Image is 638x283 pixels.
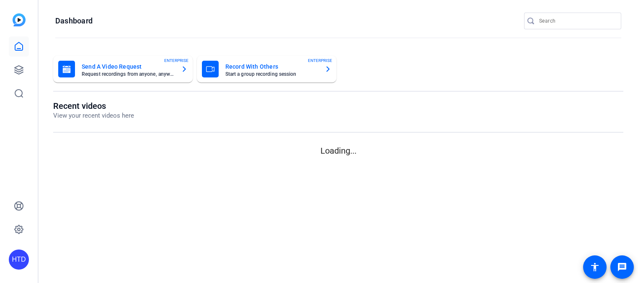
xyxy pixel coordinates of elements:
[308,57,332,64] span: ENTERPRISE
[53,101,134,111] h1: Recent videos
[53,144,623,157] p: Loading...
[197,56,336,82] button: Record With OthersStart a group recording sessionENTERPRISE
[53,111,134,121] p: View your recent videos here
[225,62,318,72] mat-card-title: Record With Others
[590,262,600,272] mat-icon: accessibility
[82,62,174,72] mat-card-title: Send A Video Request
[225,72,318,77] mat-card-subtitle: Start a group recording session
[164,57,189,64] span: ENTERPRISE
[617,262,627,272] mat-icon: message
[9,250,29,270] div: HTD
[55,16,93,26] h1: Dashboard
[13,13,26,26] img: blue-gradient.svg
[539,16,615,26] input: Search
[82,72,174,77] mat-card-subtitle: Request recordings from anyone, anywhere
[53,56,193,82] button: Send A Video RequestRequest recordings from anyone, anywhereENTERPRISE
